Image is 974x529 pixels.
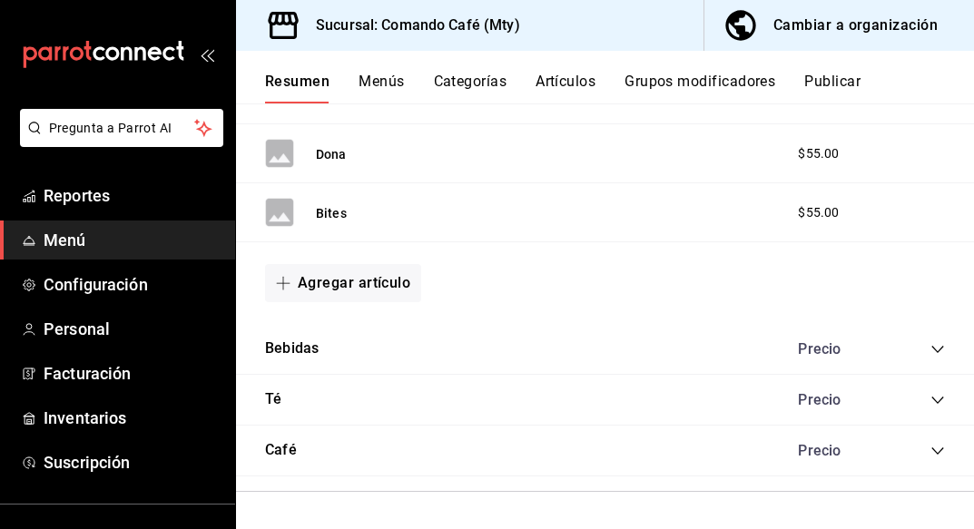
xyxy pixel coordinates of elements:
button: Pregunta a Parrot AI [20,109,223,147]
button: collapse-category-row [930,444,945,458]
button: Menús [359,73,404,103]
div: Precio [780,391,896,408]
button: Bites [316,204,347,222]
span: $55.00 [798,203,839,222]
span: Personal [44,317,221,341]
span: Facturación [44,361,221,386]
div: Precio [780,442,896,459]
span: $55.00 [798,144,839,163]
span: Configuración [44,272,221,297]
button: Agregar artículo [265,264,421,302]
span: Suscripción [44,450,221,475]
span: Inventarios [44,406,221,430]
div: Precio [780,340,896,358]
button: collapse-category-row [930,393,945,407]
button: Dona [316,145,347,163]
button: Té [265,389,281,410]
button: Bebidas [265,338,319,359]
button: Categorías [434,73,507,103]
span: Menú [44,228,221,252]
span: Pregunta a Parrot AI [49,119,195,138]
div: navigation tabs [265,73,974,103]
span: Reportes [44,183,221,208]
button: collapse-category-row [930,92,945,106]
button: open_drawer_menu [200,47,214,62]
div: Cambiar a organización [773,13,938,38]
button: Grupos modificadores [625,73,775,103]
button: Artículos [536,73,595,103]
button: Publicar [804,73,861,103]
a: Pregunta a Parrot AI [13,132,223,151]
button: collapse-category-row [930,342,945,357]
button: Café [265,440,297,461]
h3: Sucursal: Comando Café (Mty) [301,15,520,36]
button: Resumen [265,73,330,103]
